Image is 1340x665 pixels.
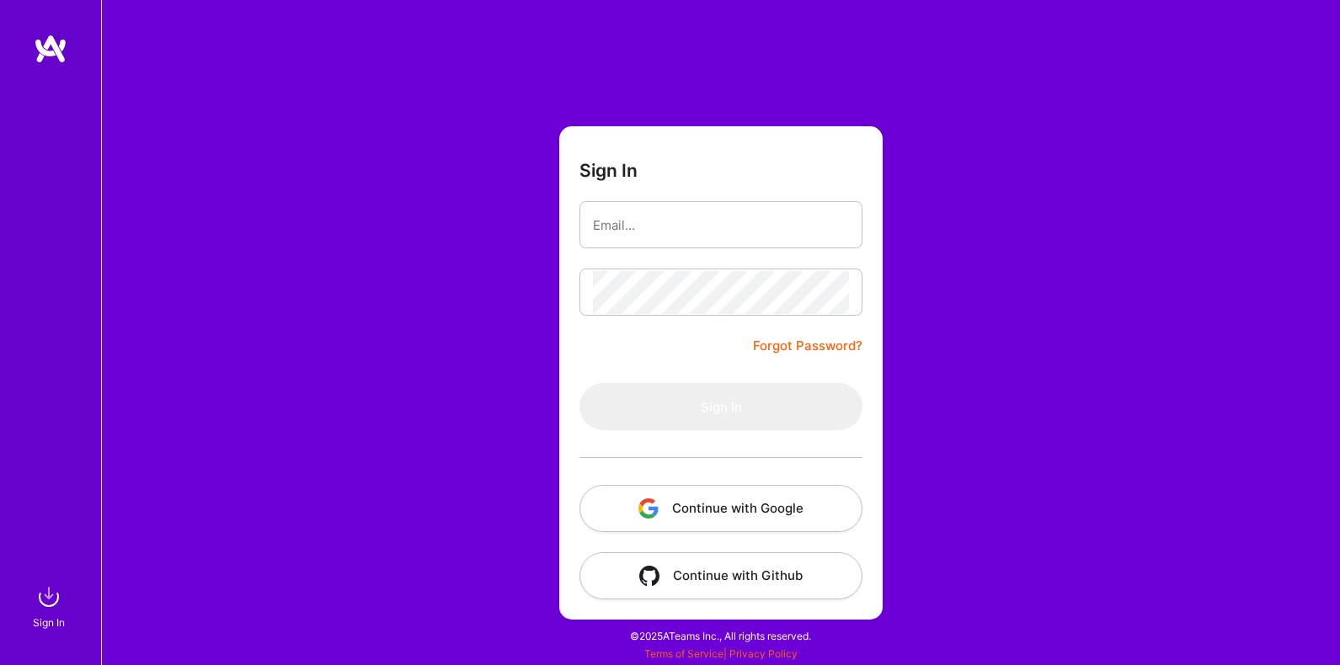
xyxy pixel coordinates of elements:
[729,647,798,660] a: Privacy Policy
[638,498,659,519] img: icon
[593,204,849,247] input: Email...
[579,552,862,599] button: Continue with Github
[101,614,1340,657] div: © 2025 ATeams Inc., All rights reserved.
[753,336,862,356] a: Forgot Password?
[32,580,66,614] img: sign in
[644,647,723,660] a: Terms of Service
[579,160,638,181] h3: Sign In
[644,647,798,660] span: |
[639,566,659,586] img: icon
[35,580,66,631] a: sign inSign In
[579,485,862,532] button: Continue with Google
[579,383,862,430] button: Sign In
[33,614,65,631] div: Sign In
[34,34,67,64] img: logo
